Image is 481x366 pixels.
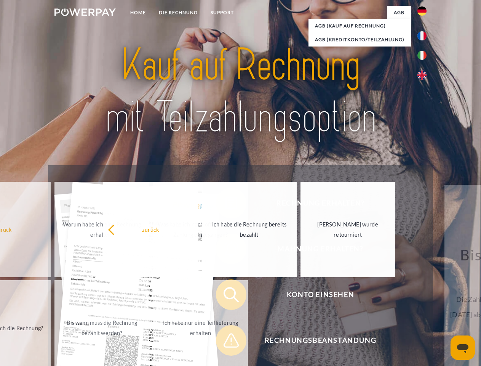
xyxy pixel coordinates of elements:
img: logo-powerpay-white.svg [54,8,116,16]
button: Konto einsehen [216,279,414,310]
div: zurück [108,224,193,234]
img: en [417,71,427,80]
img: de [417,6,427,16]
span: Rechnungsbeanstandung [227,325,414,356]
a: SUPPORT [204,6,240,19]
iframe: Schaltfläche zum Öffnen des Messaging-Fensters [451,335,475,360]
div: Bis wann muss die Rechnung bezahlt werden? [59,318,145,338]
div: Warum habe ich eine Rechnung erhalten? [59,219,145,240]
div: [PERSON_NAME] wurde retourniert [305,219,391,240]
a: DIE RECHNUNG [152,6,204,19]
div: Ich habe die Rechnung bereits bezahlt [206,219,292,240]
a: Home [124,6,152,19]
span: Konto einsehen [227,279,414,310]
img: title-powerpay_de.svg [73,37,408,146]
button: Rechnungsbeanstandung [216,325,414,356]
img: fr [417,31,427,40]
a: AGB (Kreditkonto/Teilzahlung) [308,33,411,47]
div: Ich habe nur eine Teillieferung erhalten [158,318,243,338]
a: AGB (Kauf auf Rechnung) [308,19,411,33]
img: it [417,51,427,60]
a: agb [387,6,411,19]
